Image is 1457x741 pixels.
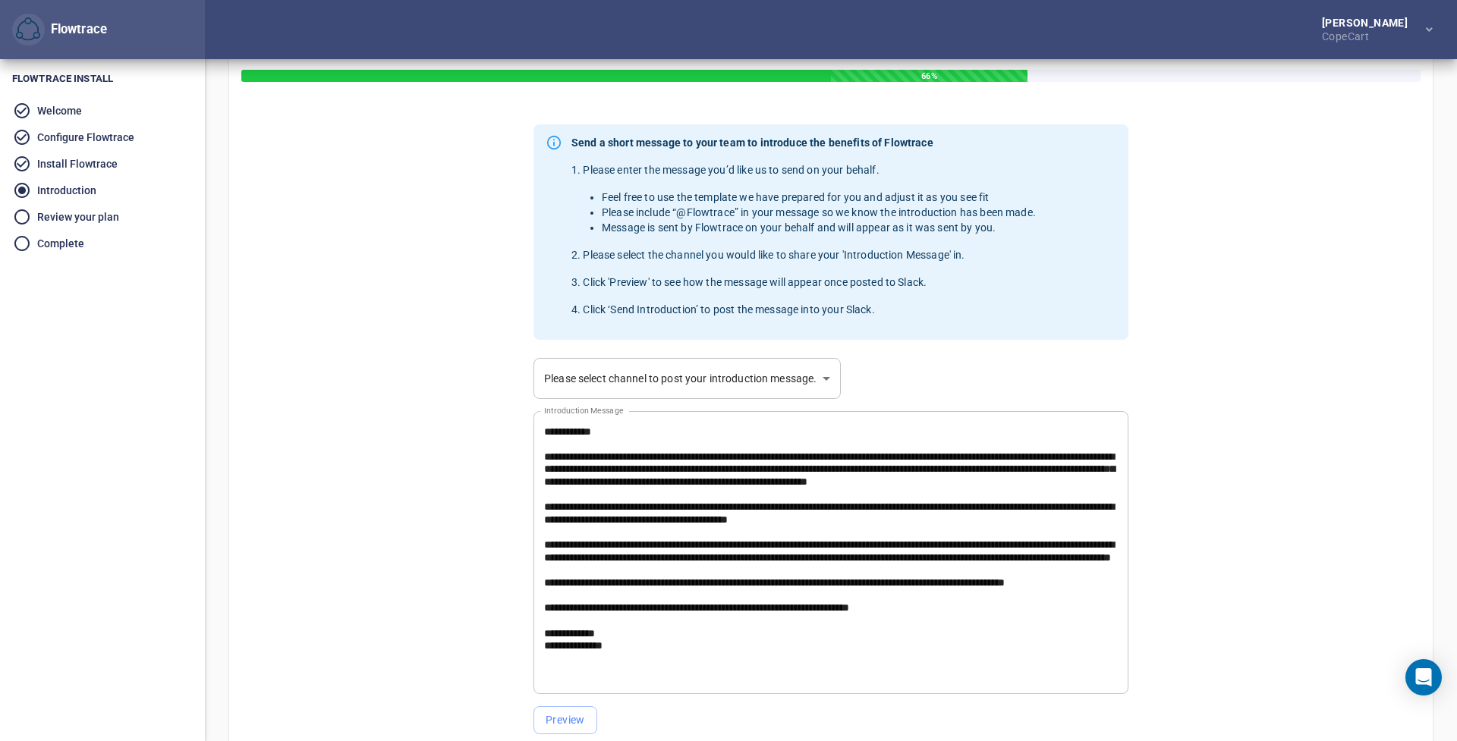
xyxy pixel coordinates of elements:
[12,14,107,46] div: Flowtrace
[571,275,1036,290] p: 3. Click 'Preview' to see how the message will appear once posted to Slack.
[602,205,1036,220] li: Please include “@Flowtrace” in your message so we know the introduction has been made.
[533,706,597,734] button: Preview
[571,247,1036,262] p: 2. Please select the channel you would like to share your 'Introduction Message' in.
[831,70,1027,82] div: 66%
[1405,659,1442,695] div: Open Intercom Messenger
[1298,13,1445,46] button: [PERSON_NAME]CopeCart
[533,358,841,399] div: Please select channel to post your introduction message.
[16,17,40,42] img: Flowtrace
[602,190,1036,205] li: Feel free to use the template we have prepared for you and adjust it as you see fit
[12,14,45,46] button: Flowtrace
[602,220,1036,235] li: Message is sent by Flowtrace on your behalf and will appear as it was sent by you.
[1322,17,1414,28] div: [PERSON_NAME]
[241,37,1421,82] h4: Step 4 - Introduce Flowtrace to your team
[571,162,1036,177] p: 1. Please enter the message you’d like us to send on your behalf.
[571,135,1036,150] strong: Send a short message to your team to introduce the benefits of Flowtrace
[45,20,107,39] div: Flowtrace
[1322,28,1414,42] div: CopeCart
[546,711,585,730] span: Preview
[571,302,1036,317] p: 4. Click ‘Send Introduction’ to post the message into your Slack.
